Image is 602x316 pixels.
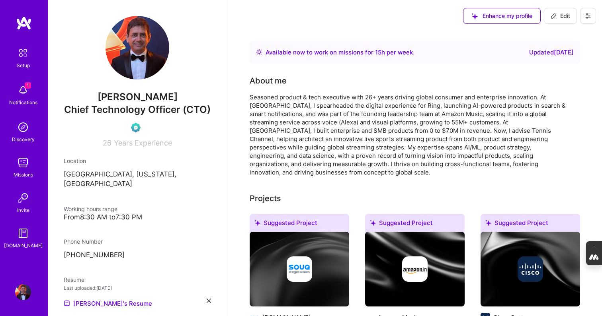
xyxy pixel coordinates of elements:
span: Phone Number [64,238,103,245]
div: Invite [17,206,29,214]
img: cover [481,232,580,306]
span: Resume [64,276,84,283]
span: 15 [375,48,381,56]
div: Updated [DATE] [529,48,574,57]
img: teamwork [15,155,31,171]
div: About me [250,75,287,87]
img: Company logo [518,256,543,282]
div: Discovery [12,135,35,143]
p: [PHONE_NUMBER] [64,250,211,260]
img: Company logo [402,256,428,282]
img: Resume [64,300,70,306]
img: Company logo [287,256,312,282]
a: User Avatar [13,284,33,300]
div: Suggested Project [365,214,465,235]
div: Missions [14,171,33,179]
span: Edit [551,12,570,20]
img: bell [15,82,31,98]
span: Working hours range [64,205,117,212]
span: [PERSON_NAME] [64,91,211,103]
i: icon SuggestedTeams [370,220,376,226]
div: Last uploaded: [DATE] [64,284,211,292]
span: Years Experience [114,139,172,147]
span: 26 [103,139,111,147]
img: logo [16,16,32,30]
div: Projects [250,192,281,204]
img: discovery [15,119,31,135]
div: Suggested Project [481,214,580,235]
div: Suggested Project [250,214,349,235]
i: icon SuggestedTeams [485,220,491,226]
p: [GEOGRAPHIC_DATA], [US_STATE], [GEOGRAPHIC_DATA] [64,170,211,189]
div: Location [64,157,211,165]
img: Evaluation Call Pending [131,123,141,132]
img: cover [250,232,349,306]
i: icon SuggestedTeams [254,220,260,226]
img: cover [365,232,465,306]
div: [DOMAIN_NAME] [4,241,43,250]
img: Invite [15,190,31,206]
button: Edit [544,8,577,24]
img: guide book [15,225,31,241]
div: Notifications [9,98,37,107]
img: Availability [256,49,262,55]
div: Available now to work on missions for h per week . [266,48,414,57]
span: 1 [25,82,31,89]
span: Chief Technology Officer (CTO) [64,104,211,115]
img: User Avatar [15,284,31,300]
div: From 8:30 AM to 7:30 PM [64,213,211,221]
div: Setup [17,61,30,70]
div: Seasoned product & tech executive with 26+ years driving global consumer and enterprise innovatio... [250,93,568,176]
img: User Avatar [106,16,169,79]
img: setup [15,45,31,61]
i: icon Close [207,299,211,303]
a: [PERSON_NAME]'s Resume [64,299,152,308]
